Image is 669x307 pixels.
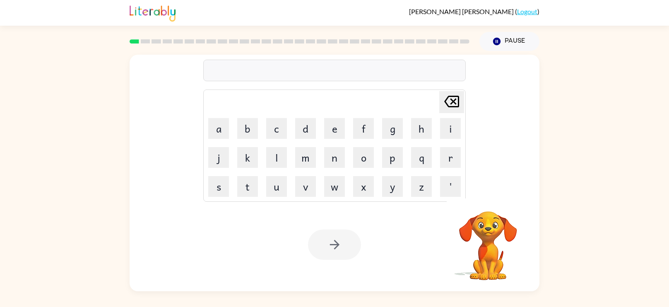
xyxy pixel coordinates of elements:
[353,118,374,139] button: f
[130,3,176,22] img: Literably
[411,118,432,139] button: h
[440,176,461,197] button: '
[324,147,345,168] button: n
[266,176,287,197] button: u
[295,118,316,139] button: d
[440,118,461,139] button: i
[208,176,229,197] button: s
[208,118,229,139] button: a
[409,7,539,15] div: ( )
[382,118,403,139] button: g
[517,7,537,15] a: Logout
[237,176,258,197] button: t
[295,176,316,197] button: v
[447,198,529,281] video: Your browser must support playing .mp4 files to use Literably. Please try using another browser.
[479,32,539,51] button: Pause
[324,176,345,197] button: w
[411,176,432,197] button: z
[440,147,461,168] button: r
[208,147,229,168] button: j
[295,147,316,168] button: m
[266,118,287,139] button: c
[237,118,258,139] button: b
[353,147,374,168] button: o
[382,147,403,168] button: p
[382,176,403,197] button: y
[237,147,258,168] button: k
[411,147,432,168] button: q
[353,176,374,197] button: x
[324,118,345,139] button: e
[409,7,515,15] span: [PERSON_NAME] [PERSON_NAME]
[266,147,287,168] button: l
